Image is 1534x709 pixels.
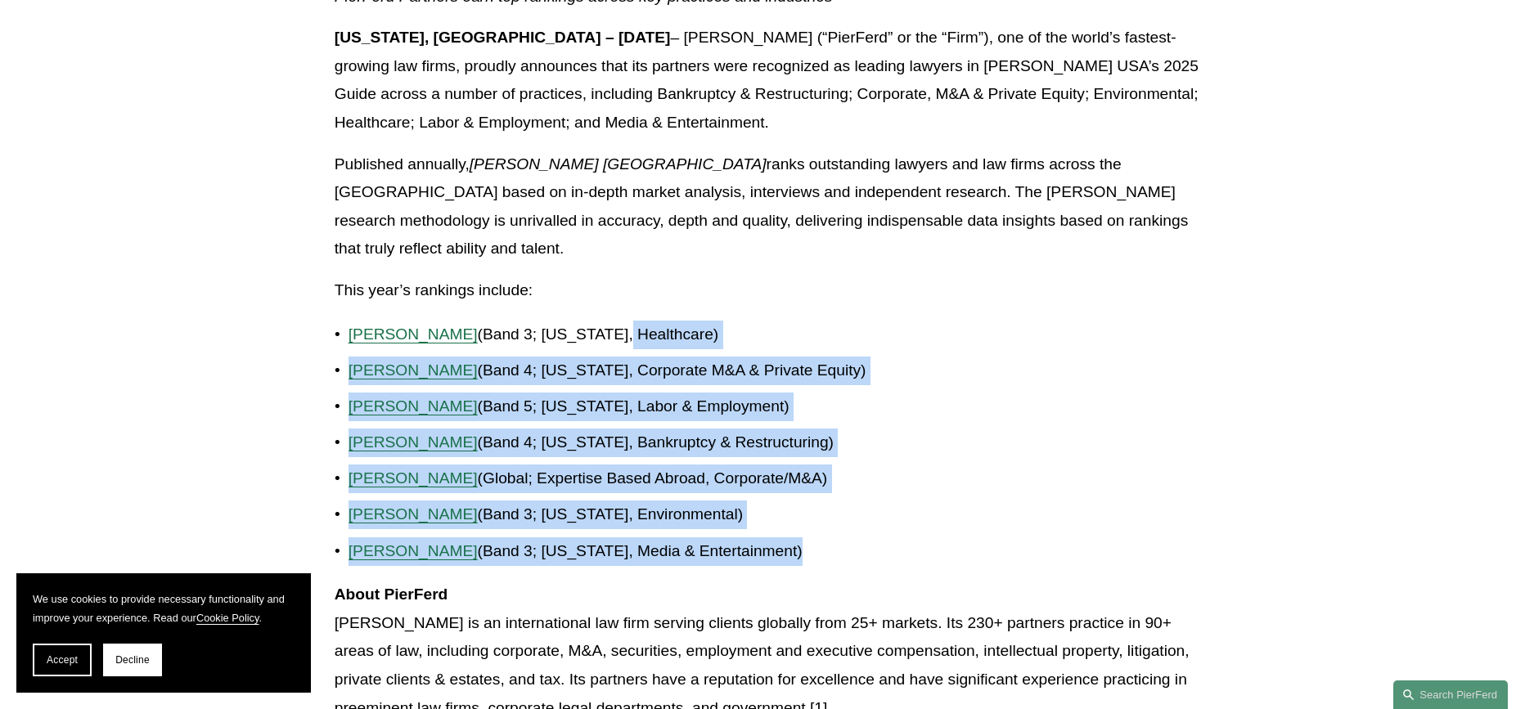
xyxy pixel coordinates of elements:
[349,505,478,523] a: [PERSON_NAME]
[33,590,295,627] p: We use cookies to provide necessary functionality and improve your experience. Read our .
[1393,680,1508,709] a: Search this site
[335,276,1200,305] p: This year’s rankings include:
[103,644,162,676] button: Decline
[16,573,311,693] section: Cookie banner
[335,24,1200,137] p: – [PERSON_NAME] (“PierFerd” or the “Firm”), one of the world’s fastest-growing law firms, proudly...
[349,469,478,487] a: [PERSON_NAME]
[349,542,478,559] a: [PERSON_NAME]
[349,393,1200,421] p: (Band 5; [US_STATE], Labor & Employment)
[33,644,92,676] button: Accept
[349,325,478,343] a: [PERSON_NAME]
[335,150,1200,263] p: Published annually, ranks outstanding lawyers and law firms across the [GEOGRAPHIC_DATA] based on...
[349,537,1200,566] p: (Band 3; [US_STATE], Media & Entertainment)
[335,586,448,603] strong: About PierFerd
[115,654,150,666] span: Decline
[349,464,1200,493] p: (Global; Expertise Based Abroad, Corporate/M&A)
[335,29,671,46] strong: [US_STATE], [GEOGRAPHIC_DATA] – [DATE]
[349,397,478,415] a: [PERSON_NAME]
[349,500,1200,529] p: (Band 3; [US_STATE], Environmental)
[47,654,78,666] span: Accept
[470,155,767,173] em: [PERSON_NAME] [GEOGRAPHIC_DATA]
[349,357,1200,385] p: (Band 4; [US_STATE], Corporate M&A & Private Equity)
[349,321,1200,349] p: (Band 3; [US_STATE], Healthcare)
[349,361,478,379] a: [PERSON_NAME]
[349,433,478,451] a: [PERSON_NAME]
[349,429,1200,457] p: (Band 4; [US_STATE], Bankruptcy & Restructuring)
[196,612,259,624] a: Cookie Policy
